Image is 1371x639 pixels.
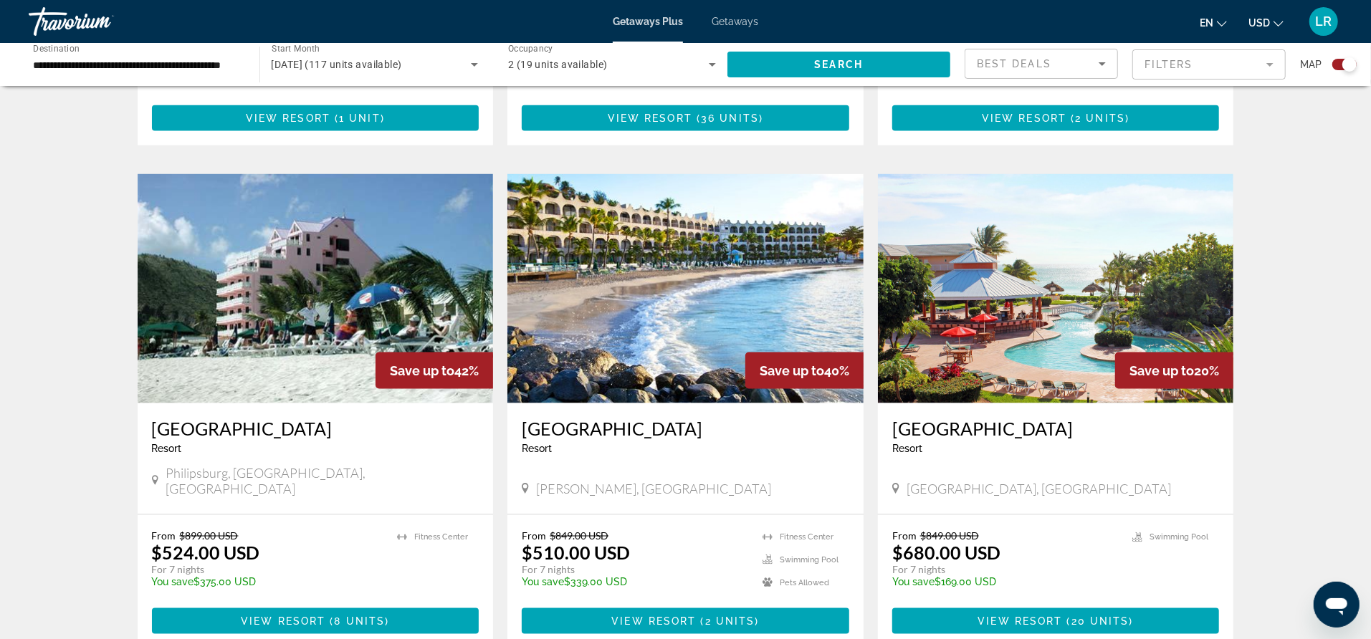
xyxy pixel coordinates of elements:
[330,112,385,124] span: ( )
[727,52,951,77] button: Search
[1200,12,1227,33] button: Change language
[246,112,330,124] span: View Resort
[977,58,1051,69] span: Best Deals
[522,608,849,634] button: View Resort(2 units)
[522,542,630,563] p: $510.00 USD
[325,615,389,627] span: ( )
[241,615,325,627] span: View Resort
[692,112,763,124] span: ( )
[1248,12,1284,33] button: Change currency
[1115,352,1233,389] div: 20%
[1066,112,1129,124] span: ( )
[522,576,748,587] p: $339.00 USD
[152,542,260,563] p: $524.00 USD
[152,608,479,634] button: View Resort(8 units)
[414,532,468,542] span: Fitness Center
[152,418,479,439] a: [GEOGRAPHIC_DATA]
[982,112,1066,124] span: View Resort
[339,112,381,124] span: 1 unit
[1314,582,1360,628] iframe: Button to launch messaging window
[760,363,824,378] span: Save up to
[712,16,758,27] a: Getaways
[152,443,182,454] span: Resort
[29,3,172,40] a: Travorium
[920,529,979,542] span: $849.00 USD
[608,112,692,124] span: View Resort
[977,55,1106,72] mat-select: Sort by
[892,105,1220,131] button: View Resort(2 units)
[814,59,863,70] span: Search
[272,44,320,54] span: Start Month
[152,563,383,576] p: For 7 nights
[892,576,935,587] span: You save
[152,105,479,131] button: View Resort(1 unit)
[878,174,1234,403] img: 4215O01X.jpg
[701,112,759,124] span: 36 units
[550,529,608,542] span: $849.00 USD
[1129,363,1194,378] span: Save up to
[1200,17,1213,29] span: en
[780,578,829,587] span: Pets Allowed
[780,555,839,564] span: Swimming Pool
[1132,49,1286,80] button: Filter
[1150,532,1208,542] span: Swimming Pool
[613,16,683,27] a: Getaways Plus
[507,174,864,403] img: 1765E01L.jpg
[335,615,386,627] span: 8 units
[907,481,1171,496] span: [GEOGRAPHIC_DATA], [GEOGRAPHIC_DATA]
[390,363,454,378] span: Save up to
[892,576,1119,587] p: $169.00 USD
[892,443,922,454] span: Resort
[892,608,1220,634] button: View Resort(20 units)
[536,481,771,496] span: [PERSON_NAME], [GEOGRAPHIC_DATA]
[508,44,553,54] span: Occupancy
[508,59,608,70] span: 2 (19 units available)
[522,529,546,542] span: From
[892,529,917,542] span: From
[1063,615,1134,627] span: ( )
[705,615,755,627] span: 2 units
[272,59,402,70] span: [DATE] (117 units available)
[522,563,748,576] p: For 7 nights
[1300,54,1322,75] span: Map
[745,352,864,389] div: 40%
[1075,112,1125,124] span: 2 units
[138,174,494,403] img: ii_sep1.jpg
[1305,6,1342,37] button: User Menu
[978,615,1063,627] span: View Resort
[780,532,833,542] span: Fitness Center
[33,44,80,54] span: Destination
[1071,615,1129,627] span: 20 units
[892,418,1220,439] a: [GEOGRAPHIC_DATA]
[1248,17,1270,29] span: USD
[522,576,564,587] span: You save
[611,615,696,627] span: View Resort
[1316,14,1332,29] span: LR
[522,418,849,439] a: [GEOGRAPHIC_DATA]
[522,105,849,131] button: View Resort(36 units)
[180,529,239,542] span: $899.00 USD
[697,615,760,627] span: ( )
[376,352,493,389] div: 42%
[152,576,383,587] p: $375.00 USD
[166,465,479,496] span: Philipsburg, [GEOGRAPHIC_DATA], [GEOGRAPHIC_DATA]
[892,563,1119,576] p: For 7 nights
[522,443,552,454] span: Resort
[152,529,176,542] span: From
[152,576,194,587] span: You save
[892,542,1000,563] p: $680.00 USD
